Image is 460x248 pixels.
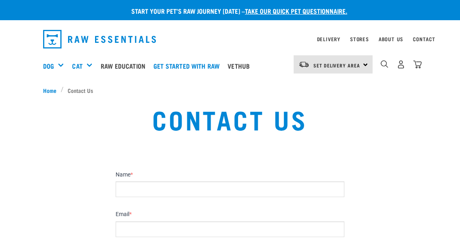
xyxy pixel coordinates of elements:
[381,60,388,68] img: home-icon-1@2x.png
[298,61,309,68] img: van-moving.png
[350,38,369,40] a: Stores
[72,61,82,71] a: Cat
[37,27,423,52] nav: dropdown navigation
[226,50,256,82] a: Vethub
[116,171,344,179] label: Name
[43,86,61,95] a: Home
[397,60,405,69] img: user.png
[413,60,422,69] img: home-icon@2x.png
[245,9,347,13] a: take our quick pet questionnaire.
[43,30,156,48] img: Raw Essentials Logo
[379,38,403,40] a: About Us
[317,38,340,40] a: Delivery
[116,211,344,218] label: Email
[43,86,417,95] nav: breadcrumbs
[43,86,56,95] span: Home
[313,64,360,67] span: Set Delivery Area
[43,61,54,71] a: Dog
[91,104,369,133] h1: Contact Us
[99,50,151,82] a: Raw Education
[413,38,435,40] a: Contact
[151,50,226,82] a: Get started with Raw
